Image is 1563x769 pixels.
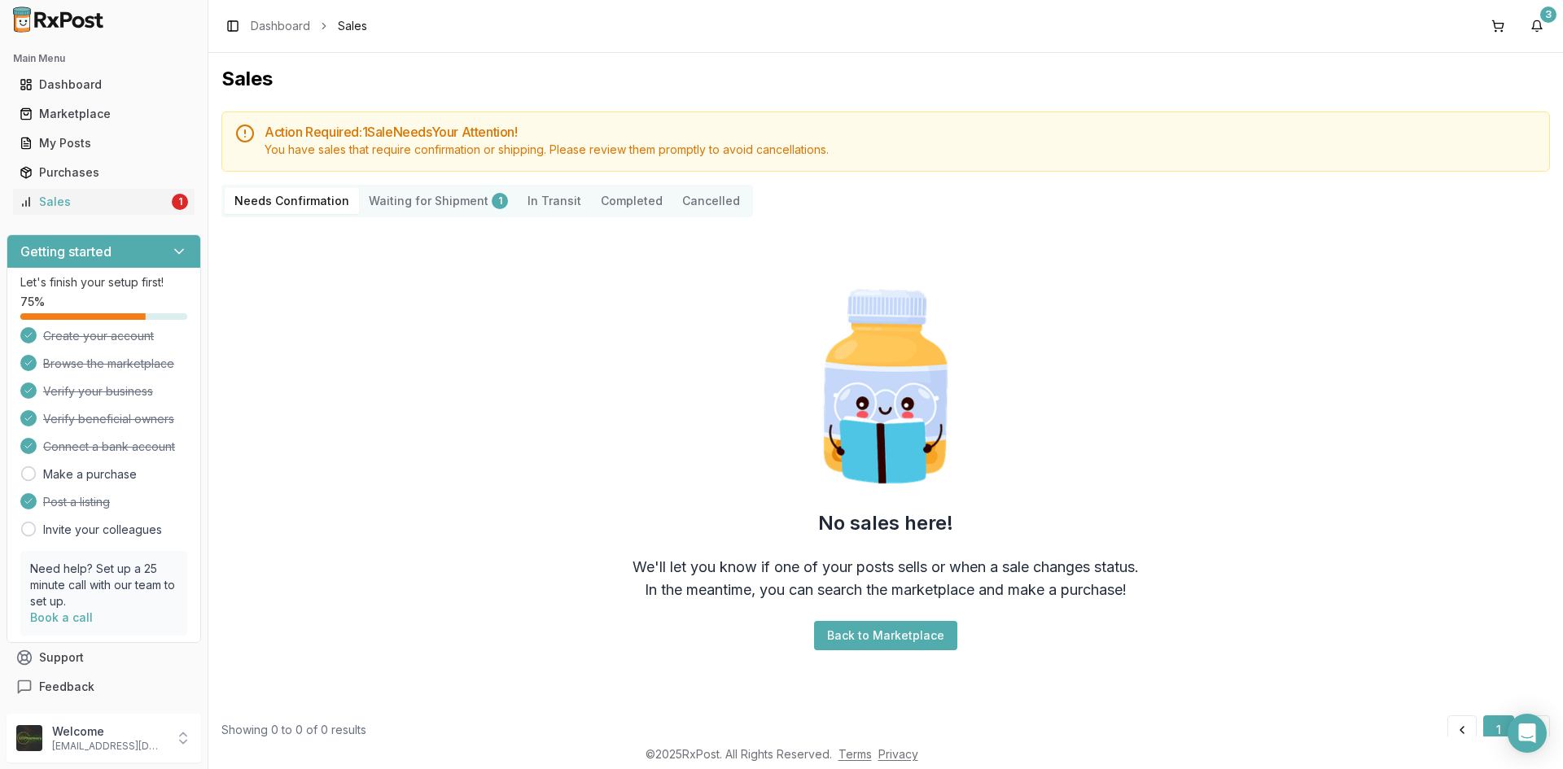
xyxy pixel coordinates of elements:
[172,194,188,210] div: 1
[878,747,918,761] a: Privacy
[645,579,1127,601] div: In the meantime, you can search the marketplace and make a purchase!
[265,142,1536,158] div: You have sales that require confirmation or shipping. Please review them promptly to avoid cancel...
[814,621,957,650] button: Back to Marketplace
[13,52,195,65] h2: Main Menu
[30,610,93,624] a: Book a call
[7,130,201,156] button: My Posts
[518,188,591,214] button: In Transit
[251,18,367,34] nav: breadcrumb
[43,356,174,372] span: Browse the marketplace
[13,99,195,129] a: Marketplace
[43,411,174,427] span: Verify beneficial owners
[13,187,195,216] a: Sales1
[43,494,110,510] span: Post a listing
[30,561,177,610] p: Need help? Set up a 25 minute call with our team to set up.
[13,129,195,158] a: My Posts
[16,725,42,751] img: User avatar
[221,722,366,738] div: Showing 0 to 0 of 0 results
[20,242,112,261] h3: Getting started
[20,194,169,210] div: Sales
[265,125,1536,138] h5: Action Required: 1 Sale Need s Your Attention!
[591,188,672,214] button: Completed
[359,188,518,214] button: Waiting for Shipment
[1483,715,1514,745] button: 1
[52,723,165,740] p: Welcome
[20,76,188,93] div: Dashboard
[13,158,195,187] a: Purchases
[781,282,990,491] img: Smart Pill Bottle
[225,188,359,214] button: Needs Confirmation
[1508,714,1547,753] div: Open Intercom Messenger
[7,643,201,672] button: Support
[7,159,201,186] button: Purchases
[672,188,750,214] button: Cancelled
[43,383,153,400] span: Verify your business
[7,672,201,701] button: Feedback
[20,294,45,310] span: 75 %
[39,679,94,695] span: Feedback
[492,193,508,209] div: 1
[7,72,201,98] button: Dashboard
[43,328,154,344] span: Create your account
[221,66,1550,92] h1: Sales
[338,18,367,34] span: Sales
[43,439,175,455] span: Connect a bank account
[20,106,188,122] div: Marketplace
[20,274,187,291] p: Let's finish your setup first!
[7,101,201,127] button: Marketplace
[7,189,201,215] button: Sales1
[838,747,872,761] a: Terms
[52,740,165,753] p: [EMAIL_ADDRESS][DOMAIN_NAME]
[20,135,188,151] div: My Posts
[818,510,953,536] h2: No sales here!
[13,70,195,99] a: Dashboard
[43,522,162,538] a: Invite your colleagues
[7,7,111,33] img: RxPost Logo
[633,556,1139,579] div: We'll let you know if one of your posts sells or when a sale changes status.
[43,466,137,483] a: Make a purchase
[1540,7,1556,23] div: 3
[20,164,188,181] div: Purchases
[251,18,310,34] a: Dashboard
[1524,13,1550,39] button: 3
